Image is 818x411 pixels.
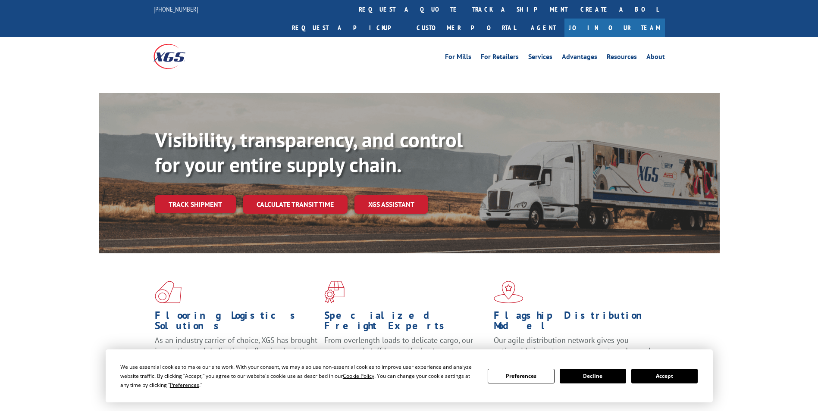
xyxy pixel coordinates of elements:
span: As an industry carrier of choice, XGS has brought innovation and dedication to flooring logistics... [155,335,317,366]
a: About [646,53,665,63]
a: Services [528,53,552,63]
button: Accept [631,369,698,383]
img: xgs-icon-focused-on-flooring-red [324,281,345,303]
div: We use essential cookies to make our site work. With your consent, we may also use non-essential ... [120,362,477,389]
h1: Flagship Distribution Model [494,310,657,335]
h1: Flooring Logistics Solutions [155,310,318,335]
a: Calculate transit time [243,195,348,214]
div: Cookie Consent Prompt [106,349,713,402]
img: xgs-icon-total-supply-chain-intelligence-red [155,281,182,303]
a: [PHONE_NUMBER] [154,5,198,13]
a: Advantages [562,53,597,63]
a: XGS ASSISTANT [354,195,428,214]
a: Request a pickup [285,19,410,37]
a: Customer Portal [410,19,522,37]
span: Our agile distribution network gives you nationwide inventory management on demand. [494,335,652,355]
a: Resources [607,53,637,63]
a: Agent [522,19,564,37]
a: For Mills [445,53,471,63]
b: Visibility, transparency, and control for your entire supply chain. [155,126,463,178]
h1: Specialized Freight Experts [324,310,487,335]
button: Decline [560,369,626,383]
a: Join Our Team [564,19,665,37]
span: Preferences [170,381,199,389]
p: From overlength loads to delicate cargo, our experienced staff knows the best way to move your fr... [324,335,487,374]
button: Preferences [488,369,554,383]
span: Cookie Policy [343,372,374,380]
a: For Retailers [481,53,519,63]
a: Track shipment [155,195,236,213]
img: xgs-icon-flagship-distribution-model-red [494,281,523,303]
